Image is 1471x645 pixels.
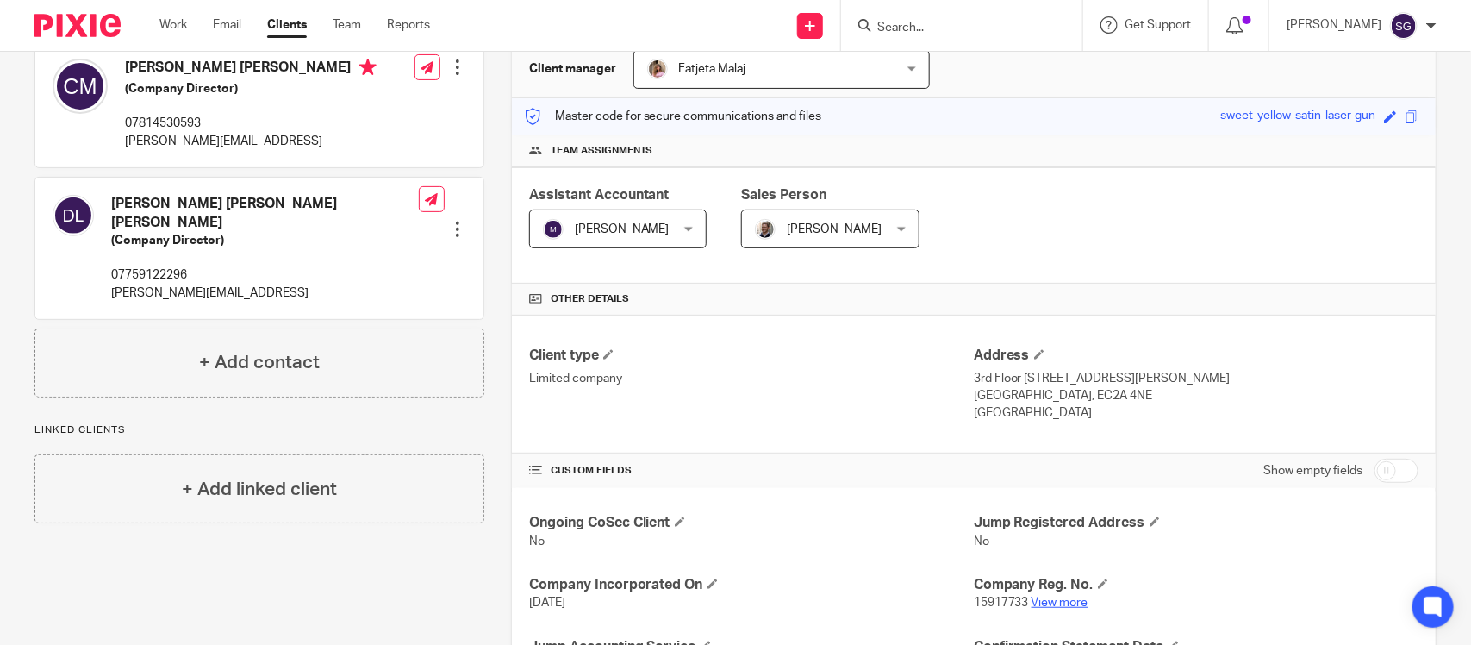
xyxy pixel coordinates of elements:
a: Reports [387,16,430,34]
p: 07759122296 [111,266,419,284]
img: svg%3E [543,219,564,240]
label: Show empty fields [1263,462,1362,479]
h4: Address [974,347,1418,365]
span: Fatjeta Malaj [679,63,746,75]
h5: (Company Director) [111,232,419,249]
a: Clients [267,16,307,34]
h4: [PERSON_NAME] [PERSON_NAME] [125,59,377,80]
h4: Client type [529,347,974,365]
a: Team [333,16,361,34]
h4: [PERSON_NAME] [PERSON_NAME] [PERSON_NAME] [111,195,419,232]
input: Search [876,21,1031,36]
span: [DATE] [529,597,565,609]
img: Pixie [34,14,121,37]
p: [GEOGRAPHIC_DATA], EC2A 4NE [974,387,1418,404]
span: Other details [551,292,629,306]
p: 07814530593 [125,115,377,132]
p: [PERSON_NAME][EMAIL_ADDRESS] [111,285,419,302]
a: View more [1032,597,1088,609]
a: Work [159,16,187,34]
h4: + Add contact [199,349,320,376]
h4: Jump Registered Address [974,514,1418,532]
p: Limited company [529,370,974,387]
span: No [529,535,545,548]
span: Sales Person [741,188,826,202]
span: [PERSON_NAME] [575,223,670,235]
img: svg%3E [53,59,108,114]
h3: Client manager [529,60,616,78]
p: Master code for secure communications and files [525,108,822,125]
h4: Company Incorporated On [529,576,974,594]
h4: CUSTOM FIELDS [529,464,974,478]
span: Team assignments [551,144,653,158]
span: 15917733 [974,597,1029,609]
h4: Ongoing CoSec Client [529,514,974,532]
h4: + Add linked client [182,476,337,503]
span: Assistant Accountant [529,188,670,202]
img: svg%3E [53,195,94,236]
p: [PERSON_NAME][EMAIL_ADDRESS] [125,133,377,150]
p: [GEOGRAPHIC_DATA] [974,404,1418,422]
img: MicrosoftTeams-image%20(5).png [647,59,668,79]
h5: (Company Director) [125,80,377,97]
img: Matt%20Circle.png [755,219,776,240]
a: Email [213,16,241,34]
span: [PERSON_NAME] [787,223,882,235]
i: Primary [359,59,377,76]
div: sweet-yellow-satin-laser-gun [1220,107,1375,127]
img: svg%3E [1390,12,1418,40]
p: 3rd Floor [STREET_ADDRESS][PERSON_NAME] [974,370,1418,387]
span: No [974,535,989,548]
h4: Company Reg. No. [974,576,1418,594]
p: Linked clients [34,423,484,437]
p: [PERSON_NAME] [1287,16,1381,34]
span: Get Support [1125,19,1191,31]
